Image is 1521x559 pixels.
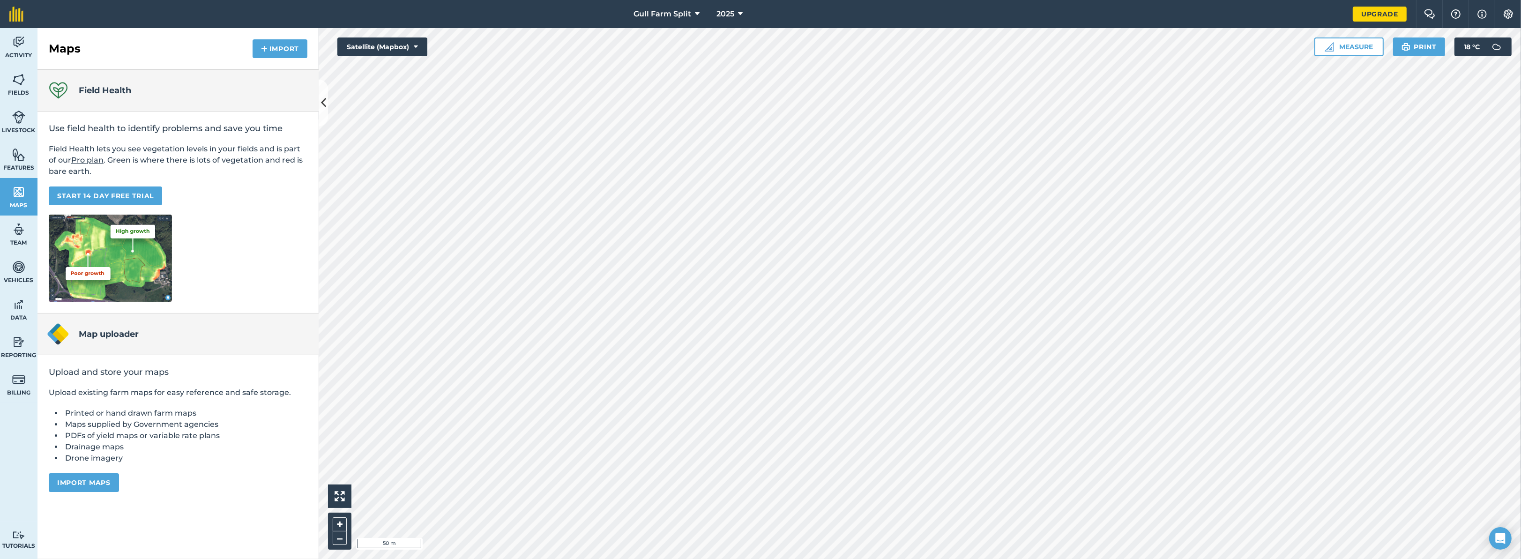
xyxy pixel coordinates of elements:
img: Ruler icon [1325,42,1334,52]
button: + [333,517,347,531]
img: svg+xml;base64,PD94bWwgdmVyc2lvbj0iMS4wIiBlbmNvZGluZz0idXRmLTgiPz4KPCEtLSBHZW5lcmF0b3I6IEFkb2JlIE... [12,35,25,49]
li: Drone imagery [63,453,307,464]
img: A question mark icon [1450,9,1461,19]
button: Import [253,39,307,58]
div: Open Intercom Messenger [1489,527,1512,550]
h2: Upload and store your maps [49,366,307,378]
a: START 14 DAY FREE TRIAL [49,186,162,205]
span: Gull Farm Split [634,8,691,20]
button: Measure [1314,37,1384,56]
h2: Maps [49,41,81,56]
img: svg+xml;base64,PD94bWwgdmVyc2lvbj0iMS4wIiBlbmNvZGluZz0idXRmLTgiPz4KPCEtLSBHZW5lcmF0b3I6IEFkb2JlIE... [12,373,25,387]
img: svg+xml;base64,PD94bWwgdmVyc2lvbj0iMS4wIiBlbmNvZGluZz0idXRmLTgiPz4KPCEtLSBHZW5lcmF0b3I6IEFkb2JlIE... [12,531,25,540]
img: svg+xml;base64,PHN2ZyB4bWxucz0iaHR0cDovL3d3dy53My5vcmcvMjAwMC9zdmciIHdpZHRoPSIxNCIgaGVpZ2h0PSIyNC... [261,43,268,54]
img: fieldmargin Logo [9,7,23,22]
button: – [333,531,347,545]
li: Maps supplied by Government agencies [63,419,307,430]
a: Pro plan [71,156,104,164]
img: svg+xml;base64,PHN2ZyB4bWxucz0iaHR0cDovL3d3dy53My5vcmcvMjAwMC9zdmciIHdpZHRoPSIxOSIgaGVpZ2h0PSIyNC... [1402,41,1410,52]
button: Satellite (Mapbox) [337,37,427,56]
button: 18 °C [1454,37,1512,56]
img: svg+xml;base64,PHN2ZyB4bWxucz0iaHR0cDovL3d3dy53My5vcmcvMjAwMC9zdmciIHdpZHRoPSIxNyIgaGVpZ2h0PSIxNy... [1477,8,1487,20]
span: 2025 [716,8,734,20]
img: Two speech bubbles overlapping with the left bubble in the forefront [1424,9,1435,19]
img: svg+xml;base64,PHN2ZyB4bWxucz0iaHR0cDovL3d3dy53My5vcmcvMjAwMC9zdmciIHdpZHRoPSI1NiIgaGVpZ2h0PSI2MC... [12,185,25,199]
img: svg+xml;base64,PHN2ZyB4bWxucz0iaHR0cDovL3d3dy53My5vcmcvMjAwMC9zdmciIHdpZHRoPSI1NiIgaGVpZ2h0PSI2MC... [12,148,25,162]
p: Field Health lets you see vegetation levels in your fields and is part of our . Green is where th... [49,143,307,177]
img: svg+xml;base64,PD94bWwgdmVyc2lvbj0iMS4wIiBlbmNvZGluZz0idXRmLTgiPz4KPCEtLSBHZW5lcmF0b3I6IEFkb2JlIE... [1487,37,1506,56]
h4: Field Health [79,84,131,97]
img: svg+xml;base64,PD94bWwgdmVyc2lvbj0iMS4wIiBlbmNvZGluZz0idXRmLTgiPz4KPCEtLSBHZW5lcmF0b3I6IEFkb2JlIE... [12,335,25,349]
p: Upload existing farm maps for easy reference and safe storage. [49,387,307,398]
img: svg+xml;base64,PD94bWwgdmVyc2lvbj0iMS4wIiBlbmNvZGluZz0idXRmLTgiPz4KPCEtLSBHZW5lcmF0b3I6IEFkb2JlIE... [12,223,25,237]
h2: Use field health to identify problems and save you time [49,123,307,134]
li: PDFs of yield maps or variable rate plans [63,430,307,441]
img: Four arrows, one pointing top left, one top right, one bottom right and the last bottom left [335,491,345,501]
li: Drainage maps [63,441,307,453]
a: Upgrade [1353,7,1407,22]
img: Map uploader logo [47,323,69,345]
button: Import maps [49,473,119,492]
img: svg+xml;base64,PD94bWwgdmVyc2lvbj0iMS4wIiBlbmNvZGluZz0idXRmLTgiPz4KPCEtLSBHZW5lcmF0b3I6IEFkb2JlIE... [12,260,25,274]
button: Print [1393,37,1446,56]
h4: Map uploader [79,328,139,341]
li: Printed or hand drawn farm maps [63,408,307,419]
img: svg+xml;base64,PD94bWwgdmVyc2lvbj0iMS4wIiBlbmNvZGluZz0idXRmLTgiPz4KPCEtLSBHZW5lcmF0b3I6IEFkb2JlIE... [12,110,25,124]
span: 18 ° C [1464,37,1480,56]
img: A cog icon [1503,9,1514,19]
img: svg+xml;base64,PD94bWwgdmVyc2lvbj0iMS4wIiBlbmNvZGluZz0idXRmLTgiPz4KPCEtLSBHZW5lcmF0b3I6IEFkb2JlIE... [12,298,25,312]
img: svg+xml;base64,PHN2ZyB4bWxucz0iaHR0cDovL3d3dy53My5vcmcvMjAwMC9zdmciIHdpZHRoPSI1NiIgaGVpZ2h0PSI2MC... [12,73,25,87]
